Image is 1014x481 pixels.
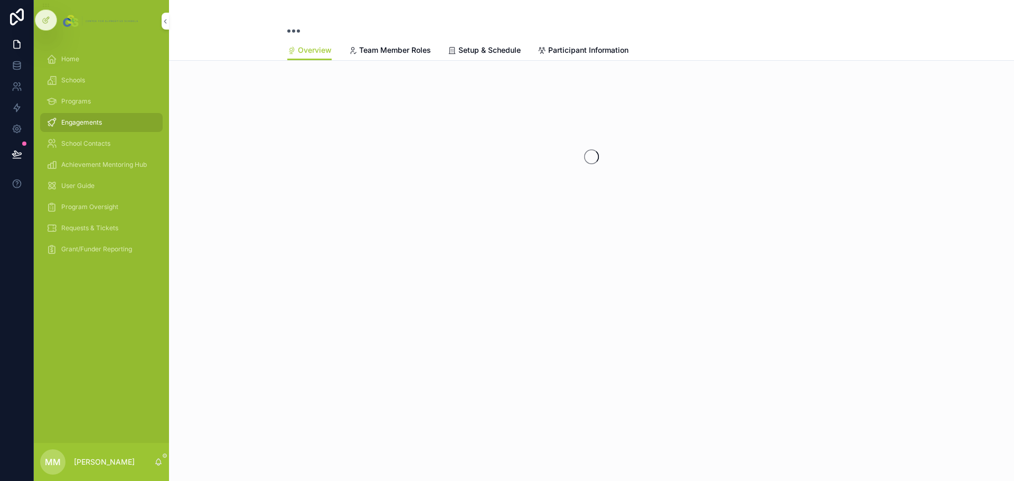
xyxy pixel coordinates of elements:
[40,50,163,69] a: Home
[61,55,79,63] span: Home
[74,457,135,467] p: [PERSON_NAME]
[40,134,163,153] a: School Contacts
[40,155,163,174] a: Achievement Mentoring Hub
[40,92,163,111] a: Programs
[40,240,163,259] a: Grant/Funder Reporting
[61,76,85,84] span: Schools
[61,97,91,106] span: Programs
[40,219,163,238] a: Requests & Tickets
[45,456,61,468] span: MM
[40,113,163,132] a: Engagements
[34,42,169,272] div: scrollable content
[359,45,431,55] span: Team Member Roles
[349,41,431,62] a: Team Member Roles
[458,45,521,55] span: Setup & Schedule
[61,161,147,169] span: Achievement Mentoring Hub
[61,224,118,232] span: Requests & Tickets
[40,71,163,90] a: Schools
[287,41,332,61] a: Overview
[61,13,142,30] img: App logo
[61,118,102,127] span: Engagements
[61,203,118,211] span: Program Oversight
[448,41,521,62] a: Setup & Schedule
[298,45,332,55] span: Overview
[538,41,628,62] a: Participant Information
[548,45,628,55] span: Participant Information
[61,182,95,190] span: User Guide
[40,176,163,195] a: User Guide
[40,197,163,216] a: Program Oversight
[61,139,110,148] span: School Contacts
[61,245,132,253] span: Grant/Funder Reporting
